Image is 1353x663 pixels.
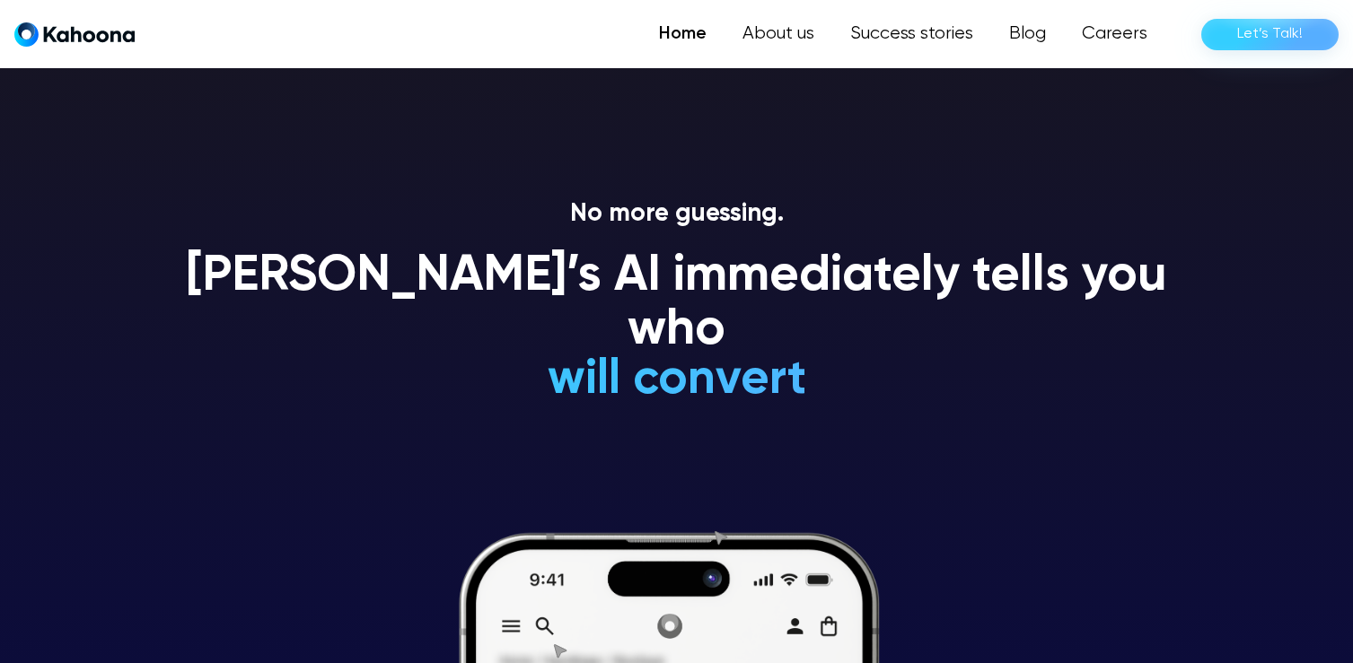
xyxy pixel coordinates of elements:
[1064,16,1165,52] a: Careers
[1237,20,1303,48] div: Let’s Talk!
[412,407,941,460] h1: will convert
[1201,19,1339,50] a: Let’s Talk!
[412,354,941,407] h1: is a loyal customer
[641,16,725,52] a: Home
[14,22,135,48] a: home
[165,250,1189,357] h1: [PERSON_NAME]’s AI immediately tells you who
[991,16,1064,52] a: Blog
[832,16,991,52] a: Success stories
[165,199,1189,230] p: No more guessing.
[725,16,832,52] a: About us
